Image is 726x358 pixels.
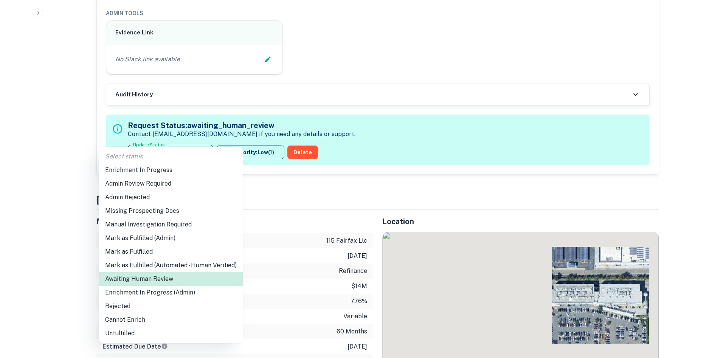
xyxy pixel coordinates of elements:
[688,298,726,334] iframe: Chat Widget
[99,218,243,231] li: Manual Investigation Required
[99,313,243,327] li: Cannot Enrich
[99,177,243,191] li: Admin Review Required
[99,204,243,218] li: Missing Prospecting Docs
[99,259,243,272] li: Mark as Fulfilled (Automated - Human Verified)
[99,231,243,245] li: Mark as Fulfilled (Admin)
[99,327,243,340] li: Unfulfilled
[99,286,243,299] li: Enrichment In Progress (Admin)
[99,299,243,313] li: Rejected
[99,163,243,177] li: Enrichment In Progress
[99,245,243,259] li: Mark as Fulfilled
[99,272,243,286] li: Awaiting Human Review
[99,191,243,204] li: Admin Rejected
